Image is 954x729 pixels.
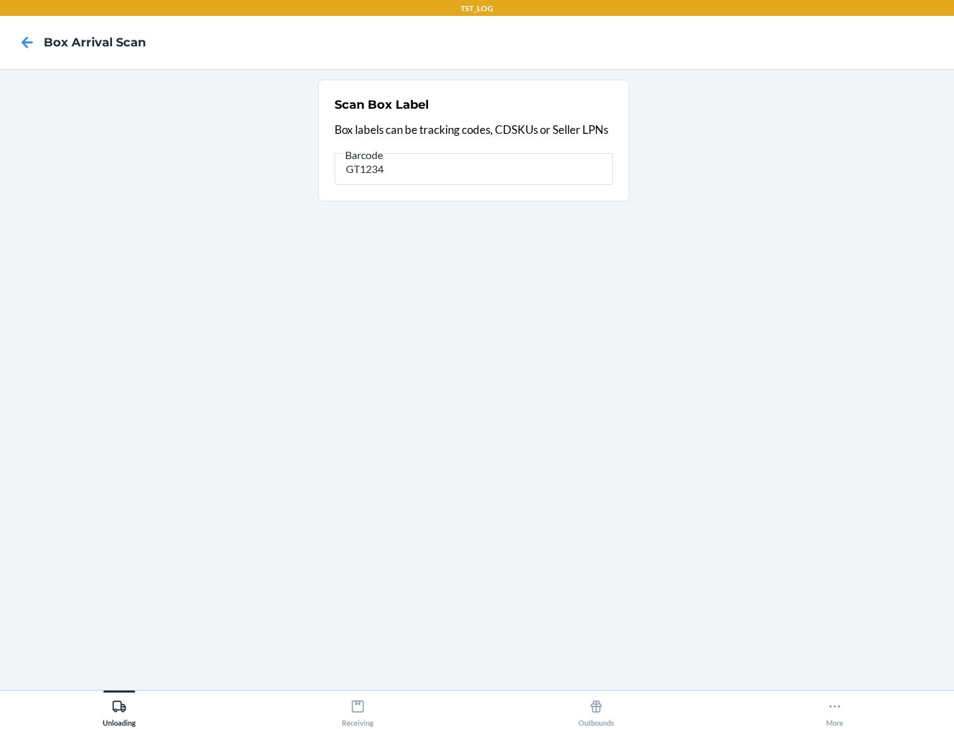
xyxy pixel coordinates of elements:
[238,691,477,727] button: Receiving
[335,153,613,185] input: Barcode
[578,694,614,727] div: Outbounds
[826,694,843,727] div: More
[335,121,613,139] p: Box labels can be tracking codes, CDSKUs or Seller LPNs
[342,694,374,727] div: Receiving
[477,691,715,727] button: Outbounds
[44,34,146,51] h4: Box Arrival Scan
[343,148,385,162] span: Barcode
[715,691,954,727] button: More
[460,3,494,15] p: TST_LOG
[335,96,429,113] h2: Scan Box Label
[103,694,136,727] div: Unloading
